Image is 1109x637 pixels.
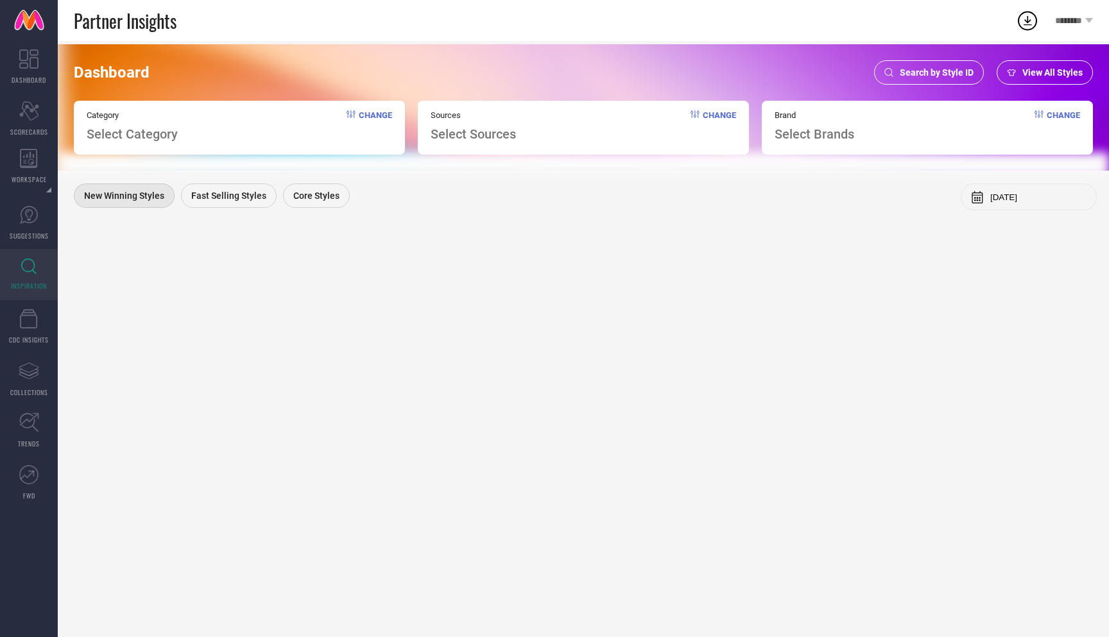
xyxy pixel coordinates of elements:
span: DASHBOARD [12,75,46,85]
span: TRENDS [18,439,40,448]
span: Sources [431,110,516,120]
span: Select Sources [431,126,516,142]
span: Search by Style ID [900,67,974,78]
span: Select Brands [775,126,854,142]
div: Open download list [1016,9,1039,32]
span: INSPIRATION [11,281,47,291]
span: Fast Selling Styles [191,191,266,201]
input: Select month [990,192,1087,202]
span: SCORECARDS [10,127,48,137]
span: Dashboard [74,64,150,81]
span: WORKSPACE [12,174,47,184]
span: CDC INSIGHTS [9,335,49,344]
span: Partner Insights [74,8,176,34]
span: COLLECTIONS [10,387,48,397]
span: Change [359,110,392,142]
span: Brand [775,110,854,120]
span: View All Styles [1022,67,1083,78]
span: Core Styles [293,191,340,201]
span: FWD [23,491,35,500]
span: Category [87,110,178,120]
span: Change [1047,110,1080,142]
span: Select Category [87,126,178,142]
span: SUGGESTIONS [10,231,49,241]
span: Change [703,110,736,142]
span: New Winning Styles [84,191,164,201]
